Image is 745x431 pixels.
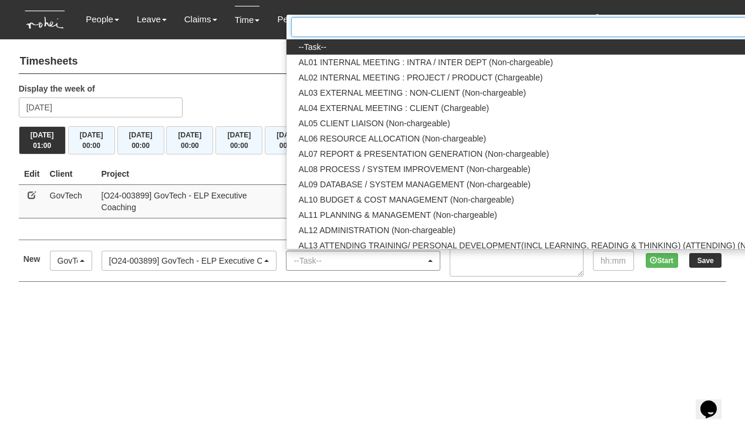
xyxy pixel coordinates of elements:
[19,83,95,95] label: Display the week of
[281,184,445,218] td: PR09 COACHING DELIVERY (Chargeable)
[33,142,51,150] span: 01:00
[45,163,97,185] th: Client
[86,6,119,33] a: People
[181,142,199,150] span: 00:00
[294,255,426,267] div: --Task--
[298,56,552,68] span: AL01 INTERNAL MEETING : INTRA / INTER DEPT (Non-chargeable)
[19,126,727,154] div: Timesheet Week Summary
[19,126,66,154] button: [DATE]01:00
[593,251,634,271] input: hh:mm
[132,142,150,150] span: 00:00
[298,148,549,160] span: AL07 REPORT & PRESENTATION GENERATION (Non-chargeable)
[298,224,455,236] span: AL12 ADMINISTRATION (Non-chargeable)
[184,6,217,33] a: Claims
[23,253,41,265] label: New
[298,194,514,206] span: AL10 BUDGET & COST MANAGEMENT (Non-chargeable)
[102,251,277,271] button: [O24-003899] GovTech - ELP Executive Coaching
[230,142,248,150] span: 00:00
[351,6,389,33] a: Training
[279,142,298,150] span: 00:00
[235,6,260,33] a: Time
[45,184,97,218] td: GovTech
[298,179,530,190] span: AL09 DATABASE / SYSTEM MANAGEMENT (Non-chargeable)
[117,126,164,154] button: [DATE]00:00
[82,142,100,150] span: 00:00
[298,133,486,144] span: AL06 RESOURCE ALLOCATION (Non-chargeable)
[685,5,735,33] button: Logout
[298,72,542,83] span: AL02 INTERNAL MEETING : PROJECT / PRODUCT (Chargeable)
[298,102,488,114] span: AL04 EXTERNAL MEETING : CLIENT (Chargeable)
[298,87,525,99] span: AL03 EXTERNAL MEETING : NON-CLIENT (Non-chargeable)
[215,126,262,154] button: [DATE]00:00
[689,253,722,268] input: Save
[298,41,326,53] span: --Task--
[19,50,727,74] h4: Timesheets
[97,163,282,185] th: Project
[593,6,677,33] a: [PERSON_NAME]
[68,126,115,154] button: [DATE]00:00
[19,163,45,185] th: Edit
[166,126,213,154] button: [DATE]00:00
[298,163,530,175] span: AL08 PROCESS / SYSTEM IMPROVEMENT (Non-chargeable)
[97,184,282,218] td: [O24-003899] GovTech - ELP Executive Coaching
[298,117,450,129] span: AL05 CLIENT LIAISON (Non-chargeable)
[406,6,454,33] a: e-Learning
[646,253,678,268] button: Start
[265,126,312,154] button: [DATE]00:00
[286,251,440,271] button: --Task--
[137,6,167,33] a: Leave
[50,251,92,271] button: GovTech
[298,209,497,221] span: AL11 PLANNING & MANAGEMENT (Non-chargeable)
[696,384,733,419] iframe: chat widget
[58,255,77,267] div: GovTech
[277,6,333,33] a: Performance
[281,163,445,185] th: Project Task
[109,255,262,267] div: [O24-003899] GovTech - ELP Executive Coaching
